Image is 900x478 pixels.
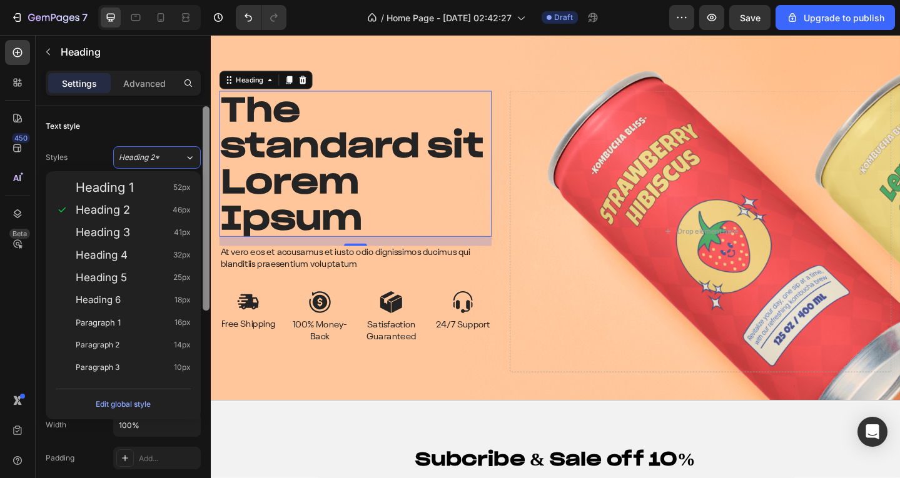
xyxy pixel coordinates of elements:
span: Heading 4 [76,249,128,261]
button: Heading 2* [113,146,201,169]
input: Auto [114,414,200,436]
span: 41px [174,226,191,239]
div: Undo/Redo [236,5,286,30]
button: 7 [5,5,93,30]
span: 32px [173,249,191,261]
span: 46px [173,204,191,216]
div: Padding [46,452,74,464]
span: / [381,11,384,24]
span: 14px [174,339,191,351]
div: 450 [12,133,30,143]
div: Drop element here [508,209,574,219]
span: Paragraph 1 [76,316,121,329]
button: Edit global style [56,394,191,414]
div: Beta [9,229,30,239]
span: Heading 2* [119,152,159,163]
span: Paragraph 2 [76,339,119,351]
span: Paragraph 3 [76,361,119,374]
div: Styles [46,152,68,163]
span: Home Page - [DATE] 02:42:27 [387,11,512,24]
p: Advanced [123,77,166,90]
div: Add... [139,453,198,464]
p: Heading [61,44,196,59]
span: Heading 6 [76,294,121,306]
iframe: Design area [211,35,900,478]
span: Save [740,12,761,23]
div: Text style [46,121,80,132]
p: 7 [82,10,88,25]
div: Open Intercom Messenger [857,417,887,447]
h2: Subcribe & Sale off 10% [13,448,738,477]
span: Heading 3 [76,226,130,239]
div: Upgrade to publish [786,11,884,24]
span: 25px [173,271,191,284]
button: Save [729,5,771,30]
div: Edit global style [96,397,151,412]
div: Width [46,419,66,431]
span: Draft [554,12,573,23]
img: 432750572815254551-55e4a0fd-8097-43be-86e3-ee3bab9028b0.svg [262,279,287,304]
p: Settings [62,77,97,90]
span: 16px [174,316,191,329]
span: Heading 5 [76,271,127,284]
span: 18px [174,294,191,306]
span: 10px [174,361,191,374]
span: Heading 2 [76,204,130,216]
span: 52px [173,181,191,194]
span: Heading 1 [76,181,134,194]
button: Upgrade to publish [776,5,895,30]
p: 24/7 Support [245,310,305,323]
